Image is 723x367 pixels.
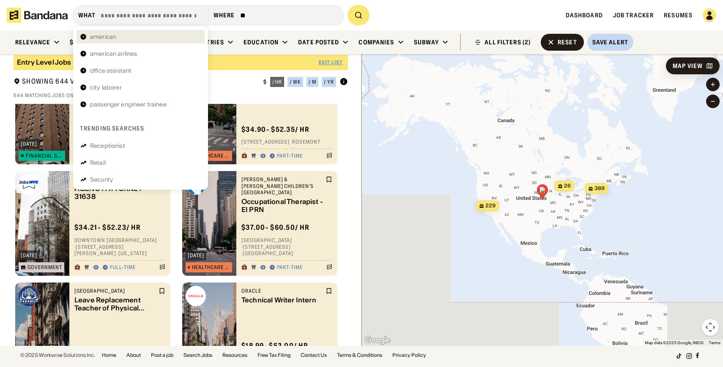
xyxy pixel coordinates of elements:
[27,265,62,270] div: Government
[90,34,116,40] div: american
[485,202,496,209] span: 229
[186,174,206,195] img: Ann & Robert H. Lurie Children's Hospital of Chicago logo
[78,11,96,19] div: what
[90,160,106,166] div: Retail
[110,264,136,271] div: Full-time
[151,353,173,358] a: Post a job
[186,286,206,306] img: Oracle logo
[241,139,332,145] div: [STREET_ADDRESS] · Rosemont
[90,84,122,90] div: city laborer
[337,353,382,358] a: Terms & Conditions
[664,11,693,19] a: Resumes
[594,185,605,192] span: 389
[319,60,343,65] div: Exit List
[74,223,141,232] div: $ 34.21 - $52.23 / hr
[272,79,282,84] div: / hr
[126,353,141,358] a: About
[392,353,426,358] a: Privacy Policy
[90,143,125,149] div: Receptionist
[485,39,531,45] div: ALL FILTERS (2)
[188,253,204,258] div: [DATE]
[613,11,654,19] a: Job Tracker
[290,79,301,84] div: / wk
[80,125,144,132] div: Trending searches
[298,38,339,46] div: Date Posted
[709,340,720,345] a: Terms (opens in new tab)
[702,319,719,336] button: Map camera controls
[241,296,324,304] div: Technical Writer Intern
[558,39,577,45] div: Reset
[241,341,308,350] div: $ 18.99 - $53.00 / hr
[241,176,324,196] div: [PERSON_NAME] & [PERSON_NAME] Children's [GEOGRAPHIC_DATA]
[241,125,309,134] div: $ 34.90 - $52.35 / hr
[74,237,165,257] div: Downtown [GEOGRAPHIC_DATA] · [STREET_ADDRESS][PERSON_NAME] · [US_STATE]
[74,296,157,312] div: Leave Replacement Teacher of Physical Education and Health
[263,79,267,85] div: $
[90,68,131,73] div: office assistant
[21,253,37,258] div: [DATE]
[7,8,68,23] img: Bandana logotype
[277,264,303,271] div: Part-time
[414,38,439,46] div: Subway
[241,198,324,214] div: Occupational Therapist - EI PRN
[26,153,63,158] div: Financial Services
[183,353,212,358] a: Search Jobs
[564,182,571,190] span: 26
[592,38,628,46] div: Save Alert
[645,340,704,345] span: Map data ©2025 Google, INEGI
[14,92,348,99] div: 644 matching jobs on [DOMAIN_NAME]
[102,353,116,358] a: Home
[20,353,95,358] div: © 2025 Workwise Solutions Inc.
[566,11,603,19] a: Dashboard
[90,101,167,107] div: passenger engineer trainee
[244,38,279,46] div: Education
[364,335,392,346] img: Google
[301,353,327,358] a: Contact Us
[15,38,50,46] div: Relevance
[241,223,309,232] div: $ 37.00 - $60.50 / hr
[70,38,111,46] div: $17.00 / hour
[19,286,39,306] img: Paramus Public School District logo
[277,152,303,159] div: Part-time
[21,141,37,147] div: [DATE]
[192,153,230,158] div: Healthcare & Mental Health
[324,79,334,84] div: / yr
[241,237,332,257] div: [GEOGRAPHIC_DATA] · [STREET_ADDRESS] · [GEOGRAPHIC_DATA]
[74,185,157,201] div: AGENCY ATTORNEY - 31638
[257,353,290,358] a: Free Tax Filing
[14,77,257,87] div: Showing 644 Verified Jobs
[14,104,348,346] div: grid
[90,51,137,57] div: american airlines
[19,174,39,195] img: City of New York logo
[673,63,703,69] div: Map View
[359,38,394,46] div: Companies
[309,79,316,84] div: / m
[214,11,235,19] div: Where
[74,288,157,294] div: [GEOGRAPHIC_DATA]
[17,58,114,66] div: Entry Level Jobs - New Grads
[222,353,247,358] a: Resources
[364,335,392,346] a: Open this area in Google Maps (opens a new window)
[192,265,230,270] div: Healthcare & Mental Health
[90,177,113,182] div: Security
[241,288,324,294] div: Oracle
